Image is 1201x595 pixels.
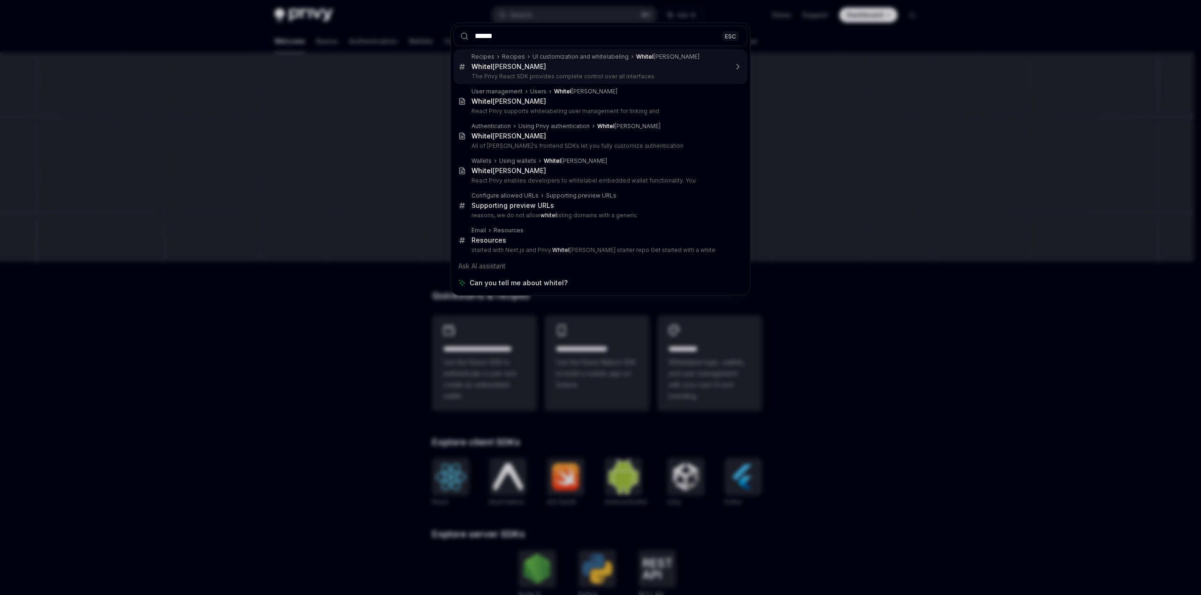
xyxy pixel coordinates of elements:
b: whitel [540,212,557,219]
div: Ask AI assistant [454,258,747,275]
div: [PERSON_NAME] [554,88,617,95]
p: The Privy React SDK provides complete control over all interfaces [471,73,728,80]
div: Configure allowed URLs [471,192,539,199]
div: [PERSON_NAME] [597,122,661,130]
p: All of [PERSON_NAME]'s frontend SDKs let you fully customize authentication [471,142,728,150]
b: Whitel [544,157,561,164]
div: [PERSON_NAME] [636,53,699,61]
b: Whitel [471,62,493,70]
div: Recipes [471,53,494,61]
div: Supporting preview URLs [471,201,554,210]
div: Authentication [471,122,511,130]
div: ESC [722,31,739,41]
div: Recipes [502,53,525,61]
div: Resources [471,236,506,244]
div: UI customization and whitelabeling [532,53,629,61]
div: Wallets [471,157,492,165]
div: [PERSON_NAME] [544,157,607,165]
p: React Privy enables developers to whitelabel embedded wallet functionality. You [471,177,728,184]
div: Supporting preview URLs [546,192,616,199]
div: Using Privy authentication [518,122,590,130]
b: Whitel [471,167,493,175]
b: Whitel [636,53,654,60]
div: Using wallets [499,157,536,165]
b: Whitel [471,132,493,140]
p: reasons, we do not allow isting domains with a generic [471,212,728,219]
div: User management [471,88,523,95]
p: React Privy supports whitelabeling user management for linking and [471,107,728,115]
div: [PERSON_NAME] [471,167,546,175]
b: Whitel [554,88,571,95]
div: Resources [494,227,524,234]
b: Whitel [552,246,570,253]
p: started with Next.js and Privy. [PERSON_NAME] starter repo Get started with a white [471,246,728,254]
b: Whitel [597,122,615,130]
div: Users [530,88,547,95]
div: [PERSON_NAME] [471,132,546,140]
b: Whitel [471,97,493,105]
div: [PERSON_NAME] [471,62,546,71]
span: Can you tell me about whitel? [470,278,568,288]
div: [PERSON_NAME] [471,97,546,106]
div: Email [471,227,486,234]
